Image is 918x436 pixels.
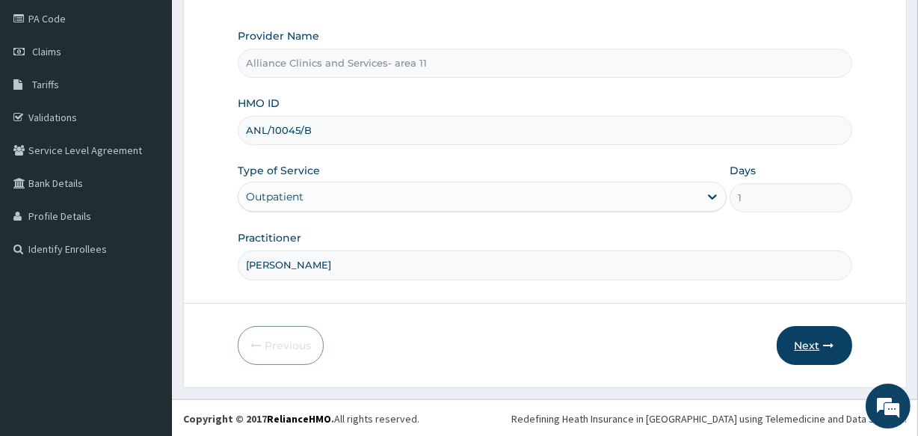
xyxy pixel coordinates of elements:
span: We're online! [87,126,206,277]
label: Type of Service [238,163,320,178]
div: Minimize live chat window [245,7,281,43]
button: Next [777,326,852,365]
label: Practitioner [238,230,301,245]
span: Tariffs [32,78,59,91]
a: RelianceHMO [267,412,331,426]
button: Previous [238,326,324,365]
input: Enter HMO ID [238,116,851,145]
div: Outpatient [246,189,304,204]
div: Redefining Heath Insurance in [GEOGRAPHIC_DATA] using Telemedicine and Data Science! [511,411,907,426]
label: Days [730,163,756,178]
textarea: Type your message and hit 'Enter' [7,283,285,336]
div: Chat with us now [78,84,251,103]
label: Provider Name [238,28,319,43]
span: Claims [32,45,61,58]
label: HMO ID [238,96,280,111]
img: d_794563401_company_1708531726252_794563401 [28,75,61,112]
strong: Copyright © 2017 . [183,412,334,426]
input: Enter Name [238,251,851,280]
